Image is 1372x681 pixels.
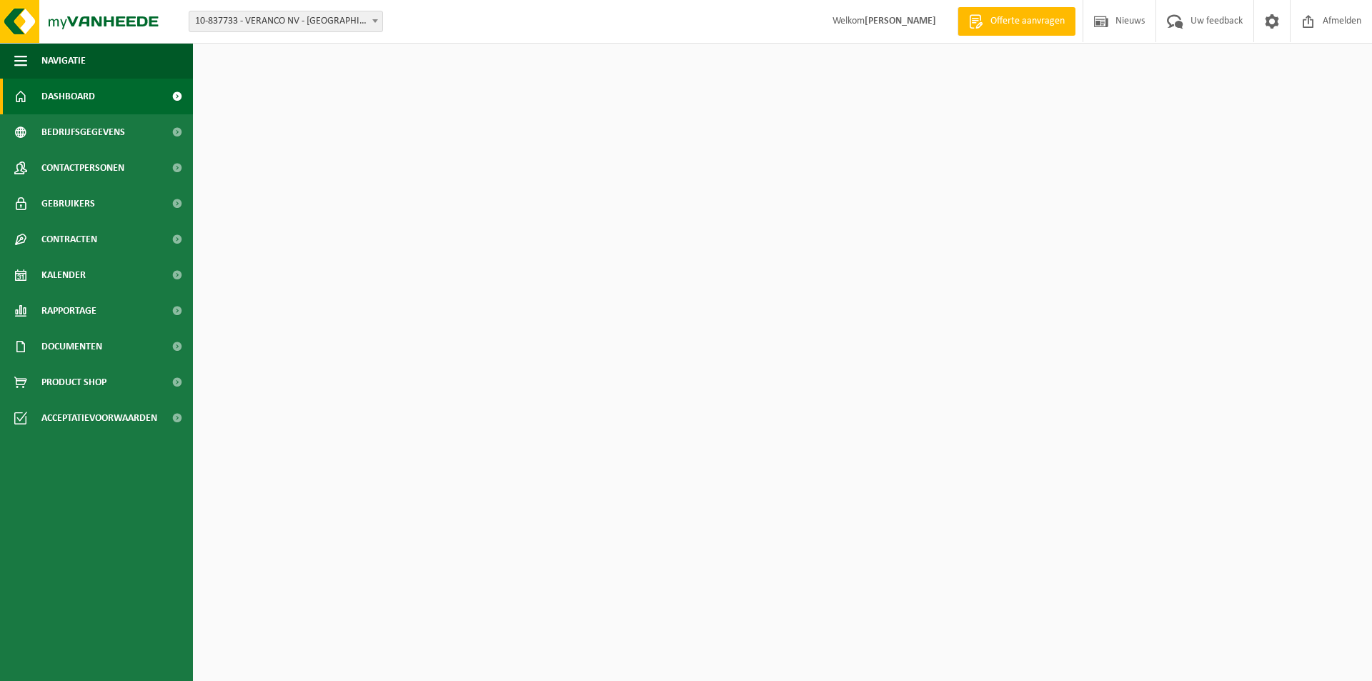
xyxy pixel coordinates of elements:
span: Gebruikers [41,186,95,222]
span: Contracten [41,222,97,257]
span: Product Shop [41,364,106,400]
span: Kalender [41,257,86,293]
strong: [PERSON_NAME] [865,16,936,26]
span: Dashboard [41,79,95,114]
span: Acceptatievoorwaarden [41,400,157,436]
span: Contactpersonen [41,150,124,186]
a: Offerte aanvragen [958,7,1075,36]
span: Navigatie [41,43,86,79]
span: Offerte aanvragen [987,14,1068,29]
span: Documenten [41,329,102,364]
span: 10-837733 - VERANCO NV - SINT-NIKLAAS [189,11,383,32]
span: Bedrijfsgegevens [41,114,125,150]
span: 10-837733 - VERANCO NV - SINT-NIKLAAS [189,11,382,31]
span: Rapportage [41,293,96,329]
